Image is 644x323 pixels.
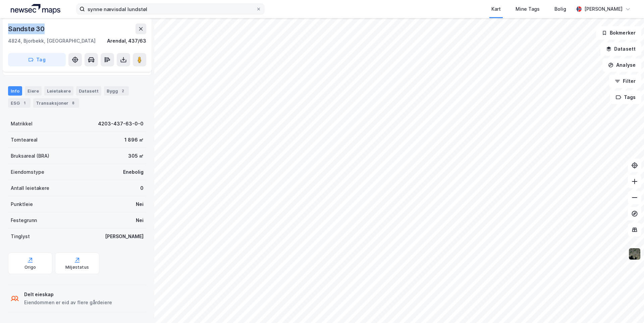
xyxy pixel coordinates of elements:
div: 0 [140,184,144,192]
button: Tags [610,91,641,104]
div: Enebolig [123,168,144,176]
div: Festegrunn [11,216,37,224]
button: Datasett [600,42,641,56]
div: Nei [136,216,144,224]
div: Eiere [25,86,42,96]
div: [PERSON_NAME] [105,232,144,240]
img: 9k= [628,248,641,260]
img: logo.a4113a55bc3d86da70a041830d287a7e.svg [11,4,60,14]
div: 2 [119,88,126,94]
div: Eiendommen er eid av flere gårdeiere [24,299,112,307]
div: 4203-437-63-0-0 [98,120,144,128]
div: Kart [491,5,501,13]
div: Punktleie [11,200,33,208]
div: ESG [8,98,31,108]
div: 8 [70,100,76,106]
div: Transaksjoner [33,98,79,108]
button: Bokmerker [596,26,641,40]
div: Eiendomstype [11,168,44,176]
div: [PERSON_NAME] [584,5,623,13]
div: Origo [24,265,36,270]
div: Arendal, 437/63 [107,37,146,45]
div: Matrikkel [11,120,33,128]
div: 4824, Bjorbekk, [GEOGRAPHIC_DATA] [8,37,96,45]
div: Miljøstatus [65,265,89,270]
div: 1 [21,100,28,106]
input: Søk på adresse, matrikkel, gårdeiere, leietakere eller personer [85,4,256,14]
div: Leietakere [44,86,73,96]
div: Delt eieskap [24,290,112,299]
div: Bygg [104,86,129,96]
iframe: Chat Widget [610,291,644,323]
div: Sandstø 30 [8,23,46,34]
div: Tomteareal [11,136,38,144]
button: Analyse [602,58,641,72]
div: Info [8,86,22,96]
button: Tag [8,53,66,66]
div: 1 896 ㎡ [124,136,144,144]
div: Bolig [554,5,566,13]
div: Antall leietakere [11,184,49,192]
div: Bruksareal (BRA) [11,152,49,160]
div: Kontrollprogram for chat [610,291,644,323]
button: Filter [609,74,641,88]
div: Datasett [76,86,101,96]
div: Nei [136,200,144,208]
div: Mine Tags [516,5,540,13]
div: Tinglyst [11,232,30,240]
div: 305 ㎡ [128,152,144,160]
